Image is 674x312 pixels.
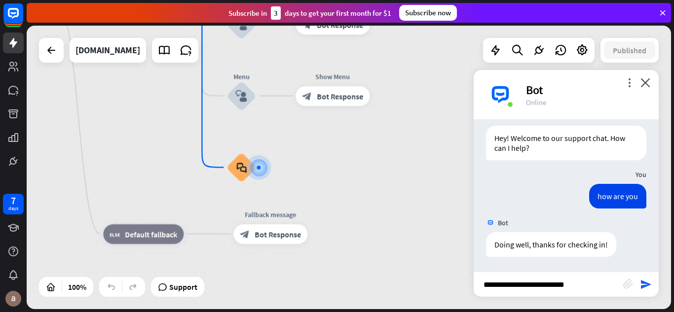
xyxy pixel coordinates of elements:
[498,218,508,227] span: Bot
[240,229,250,239] i: block_bot_response
[110,229,120,239] i: block_fallback
[640,278,652,290] i: send
[486,232,616,257] div: Doing well, thanks for checking in!
[255,229,301,239] span: Bot Response
[636,170,646,179] span: You
[75,38,140,63] div: space.com
[235,19,247,31] i: block_user_input
[8,205,18,212] div: days
[317,20,363,30] span: Bot Response
[589,184,646,208] div: how are you
[625,78,634,87] i: more_vert
[399,5,457,21] div: Subscribe now
[65,279,89,295] div: 100%
[271,6,281,20] div: 3
[212,71,271,81] div: Menu
[11,196,16,205] div: 7
[125,229,177,239] span: Default fallback
[623,279,633,289] i: block_attachment
[640,78,650,87] i: close
[526,98,647,107] div: Online
[226,209,315,219] div: Fallback message
[302,20,312,30] i: block_bot_response
[604,41,655,59] button: Published
[317,91,363,101] span: Bot Response
[169,279,197,295] span: Support
[302,91,312,101] i: block_bot_response
[526,82,647,98] div: Bot
[486,126,646,160] div: Hey! Welcome to our support chat. How can I help?
[3,194,24,214] a: 7 days
[288,71,377,81] div: Show Menu
[228,6,391,20] div: Subscribe in days to get your first month for $1
[8,4,37,34] button: Open LiveChat chat widget
[236,162,247,173] i: block_faq
[235,90,247,102] i: block_user_input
